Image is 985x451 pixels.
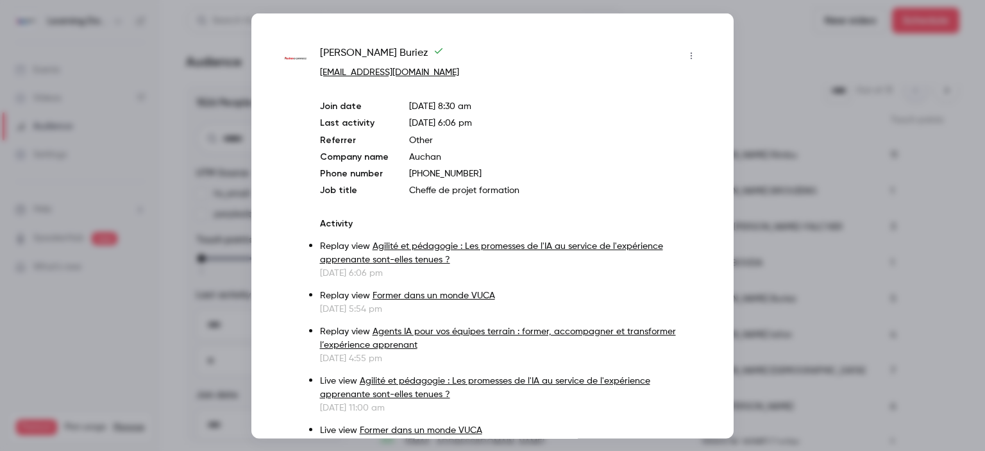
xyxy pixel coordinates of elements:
a: Former dans un monde VUCA [373,291,495,300]
a: [EMAIL_ADDRESS][DOMAIN_NAME] [320,67,459,76]
div: v 4.0.25 [36,21,63,31]
img: website_grey.svg [21,33,31,44]
p: Referrer [320,133,389,146]
img: tab_keywords_by_traffic_grey.svg [146,74,156,85]
div: Domaine: [DOMAIN_NAME] [33,33,145,44]
p: Cheffe de projet formation [409,183,702,196]
p: Phone number [320,167,389,180]
p: [DATE] 11:00 am [320,401,702,414]
p: Other [409,133,702,146]
img: tab_domain_overview_orange.svg [52,74,62,85]
img: auchan.fr [283,46,307,70]
a: Agilité et pédagogie : Les promesses de l'IA au service de l'expérience apprenante sont-elles ten... [320,241,663,264]
p: Auchan [409,150,702,163]
p: Job title [320,183,389,196]
p: [DATE] 5:54 pm [320,302,702,315]
div: Domaine [66,76,99,84]
p: Replay view [320,289,702,302]
a: Agilité et pédagogie : Les promesses de l'IA au service de l'expérience apprenante sont-elles ten... [320,376,650,398]
p: Replay view [320,325,702,352]
p: Activity [320,217,702,230]
p: Join date [320,99,389,112]
p: [DATE] 1:01 pm [320,437,702,450]
img: logo_orange.svg [21,21,31,31]
p: Last activity [320,116,389,130]
a: Agents IA pour vos équipes terrain : former, accompagner et transformer l’expérience apprenant [320,327,676,349]
p: [DATE] 6:06 pm [320,266,702,279]
p: Company name [320,150,389,163]
a: Former dans un monde VUCA [360,425,482,434]
p: [DATE] 4:55 pm [320,352,702,364]
p: Live view [320,374,702,401]
span: [PERSON_NAME] Buriez [320,45,444,65]
p: [DATE] 8:30 am [409,99,702,112]
span: [DATE] 6:06 pm [409,118,472,127]
p: Replay view [320,239,702,266]
div: Mots-clés [160,76,196,84]
p: Live view [320,423,702,437]
p: [PHONE_NUMBER] [409,167,702,180]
